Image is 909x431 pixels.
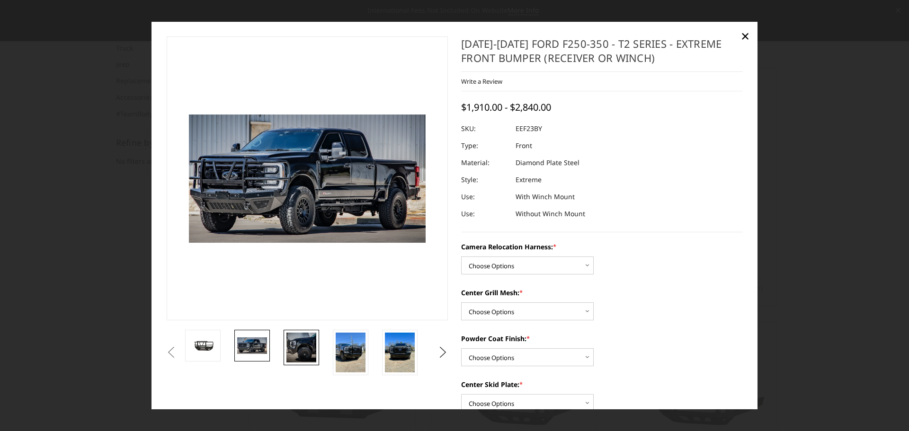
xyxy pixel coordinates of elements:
a: Write a Review [461,77,502,86]
dt: Type: [461,137,508,154]
label: Center Skid Plate: [461,379,743,389]
dt: Use: [461,188,508,205]
dt: SKU: [461,120,508,137]
span: $1,910.00 - $2,840.00 [461,101,551,114]
label: Powder Coat Finish: [461,334,743,343]
dd: Without Winch Mount [516,205,585,222]
img: 2023-2025 Ford F250-350 - T2 Series - Extreme Front Bumper (receiver or winch) [237,338,267,354]
dd: EEF23BY [516,120,542,137]
dd: Diamond Plate Steel [516,154,579,171]
a: 2023-2025 Ford F250-350 - T2 Series - Extreme Front Bumper (receiver or winch) [167,36,448,320]
img: 2023-2025 Ford F250-350 - T2 Series - Extreme Front Bumper (receiver or winch) [385,333,415,372]
img: 2023-2025 Ford F250-350 - T2 Series - Extreme Front Bumper (receiver or winch) [336,333,365,372]
span: × [741,26,749,46]
h1: [DATE]-[DATE] Ford F250-350 - T2 Series - Extreme Front Bumper (receiver or winch) [461,36,743,72]
dd: Front [516,137,532,154]
button: Previous [164,345,178,360]
dt: Use: [461,205,508,222]
a: Close [738,28,753,44]
button: Next [436,345,450,360]
dd: With Winch Mount [516,188,575,205]
label: Center Grill Mesh: [461,288,743,298]
label: Camera Relocation Harness: [461,242,743,252]
dt: Material: [461,154,508,171]
dd: Extreme [516,171,542,188]
dt: Style: [461,171,508,188]
iframe: Chat Widget [862,386,909,431]
img: 2023-2025 Ford F250-350 - T2 Series - Extreme Front Bumper (receiver or winch) [188,337,218,354]
img: 2023-2025 Ford F250-350 - T2 Series - Extreme Front Bumper (receiver or winch) [286,333,316,362]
